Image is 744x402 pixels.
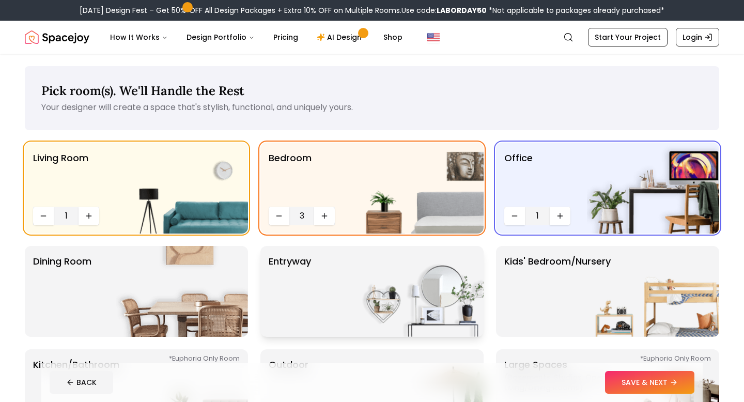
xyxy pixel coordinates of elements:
[487,5,664,16] span: *Not applicable to packages already purchased*
[401,5,487,16] span: Use code:
[427,31,440,43] img: United States
[269,207,289,225] button: Decrease quantity
[504,207,525,225] button: Decrease quantity
[269,151,312,203] p: Bedroom
[58,210,74,222] span: 1
[293,210,310,222] span: 3
[102,27,411,48] nav: Main
[587,143,719,234] img: Office
[375,27,411,48] a: Shop
[41,101,703,114] p: Your designer will create a space that's stylish, functional, and uniquely yours.
[116,246,248,337] img: Dining Room
[79,207,99,225] button: Increase quantity
[269,254,311,329] p: entryway
[178,27,263,48] button: Design Portfolio
[33,254,91,329] p: Dining Room
[41,83,244,99] span: Pick room(s). We'll Handle the Rest
[605,371,694,394] button: SAVE & NEXT
[308,27,373,48] a: AI Design
[25,27,89,48] a: Spacejoy
[80,5,664,16] div: [DATE] Design Fest – Get 50% OFF All Design Packages + Extra 10% OFF on Multiple Rooms.
[25,21,719,54] nav: Global
[676,28,719,47] a: Login
[550,207,570,225] button: Increase quantity
[116,143,248,234] img: Living Room
[588,28,668,47] a: Start Your Project
[33,207,54,225] button: Decrease quantity
[102,27,176,48] button: How It Works
[351,143,484,234] img: Bedroom
[529,210,546,222] span: 1
[587,246,719,337] img: Kids' Bedroom/Nursery
[504,151,533,203] p: Office
[437,5,487,16] b: LABORDAY50
[314,207,335,225] button: Increase quantity
[33,151,88,203] p: Living Room
[265,27,306,48] a: Pricing
[504,254,611,329] p: Kids' Bedroom/Nursery
[25,27,89,48] img: Spacejoy Logo
[50,371,113,394] button: BACK
[351,246,484,337] img: entryway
